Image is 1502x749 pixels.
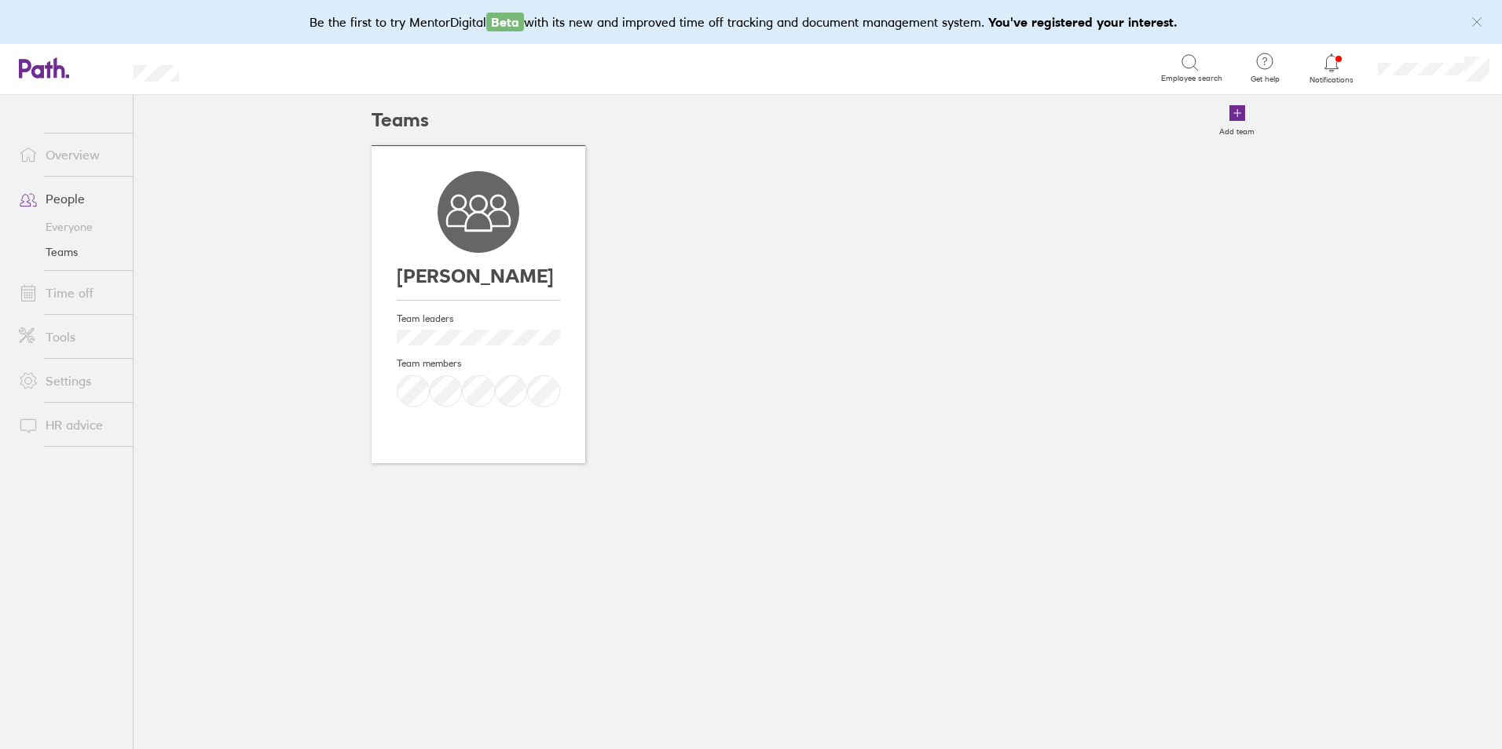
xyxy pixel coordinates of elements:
[1306,52,1357,85] a: Notifications
[1210,95,1264,145] a: Add team
[310,13,1193,31] div: Be the first to try MentorDigital with its new and improved time off tracking and document manage...
[6,139,133,170] a: Overview
[1210,122,1264,137] label: Add team
[1306,75,1357,85] span: Notifications
[222,60,262,75] div: Search
[6,214,133,239] a: Everyone
[6,409,133,440] a: HR advice
[6,239,133,265] a: Teams
[988,14,1178,30] b: You've registered your interest.
[397,313,560,324] h4: Team leaders
[6,183,133,214] a: People
[397,358,560,369] h4: Team members
[1161,74,1222,83] span: Employee search
[1240,75,1291,84] span: Get help
[6,365,133,396] a: Settings
[397,265,560,287] h3: [PERSON_NAME]
[6,321,133,353] a: Tools
[6,277,133,309] a: Time off
[372,95,429,145] h2: Teams
[486,13,524,31] span: Beta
